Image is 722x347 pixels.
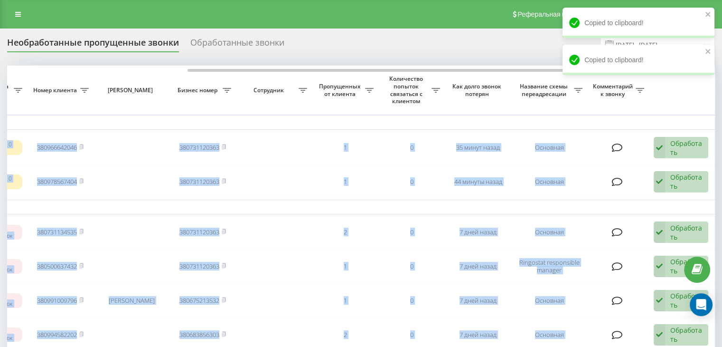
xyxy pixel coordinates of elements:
[174,87,223,94] span: Бизнес номер
[312,284,378,317] td: 1
[705,10,712,19] button: close
[378,216,445,249] td: 0
[179,262,219,270] a: 380731120363
[312,166,378,198] td: 1
[179,143,219,152] a: 380731120363
[705,48,712,57] button: close
[37,143,77,152] a: 380966642046
[445,216,511,249] td: 7 дней назад
[445,251,511,283] td: 7 дней назад
[179,177,219,186] a: 380731120363
[511,216,587,249] td: Основная
[312,216,378,249] td: 2
[94,284,169,317] td: [PERSON_NAME]
[452,83,504,97] span: Как долго звонок потерян
[445,132,511,164] td: 35 минут назад
[670,291,703,309] div: Обработать
[37,296,77,305] a: 380991009796
[511,284,587,317] td: Основная
[190,38,284,52] div: Обработанные звонки
[378,284,445,317] td: 0
[241,87,299,94] span: Сотрудник
[179,330,219,339] a: 380683856303
[690,293,713,316] div: Open Intercom Messenger
[670,223,703,241] div: Обработать
[383,75,431,105] span: Количество попыток связаться с клиентом
[511,251,587,283] td: Ringostat responsible manager
[179,228,219,236] a: 380731120363
[511,132,587,164] td: Основная
[37,228,77,236] a: 380731134535
[378,132,445,164] td: 0
[670,257,703,275] div: Обработать
[670,326,703,344] div: Обработать
[517,10,595,18] span: Реферальная программа
[592,83,636,97] span: Комментарий к звонку
[312,251,378,283] td: 1
[37,177,77,186] a: 380978567404
[312,132,378,164] td: 1
[317,83,365,97] span: Пропущенных от клиента
[445,284,511,317] td: 7 дней назад
[32,87,80,94] span: Номер клиента
[563,8,714,38] div: Copied to clipboard!
[37,330,77,339] a: 380994582202
[511,166,587,198] td: Основная
[670,139,703,157] div: Обработать
[378,166,445,198] td: 0
[378,251,445,283] td: 0
[445,166,511,198] td: 44 минуты назад
[37,262,77,270] a: 380500637432
[179,296,219,305] a: 380675213532
[7,38,179,52] div: Необработанные пропущенные звонки
[563,45,714,75] div: Copied to clipboard!
[102,87,161,94] span: [PERSON_NAME]
[670,173,703,191] div: Обработать
[516,83,574,97] span: Название схемы переадресации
